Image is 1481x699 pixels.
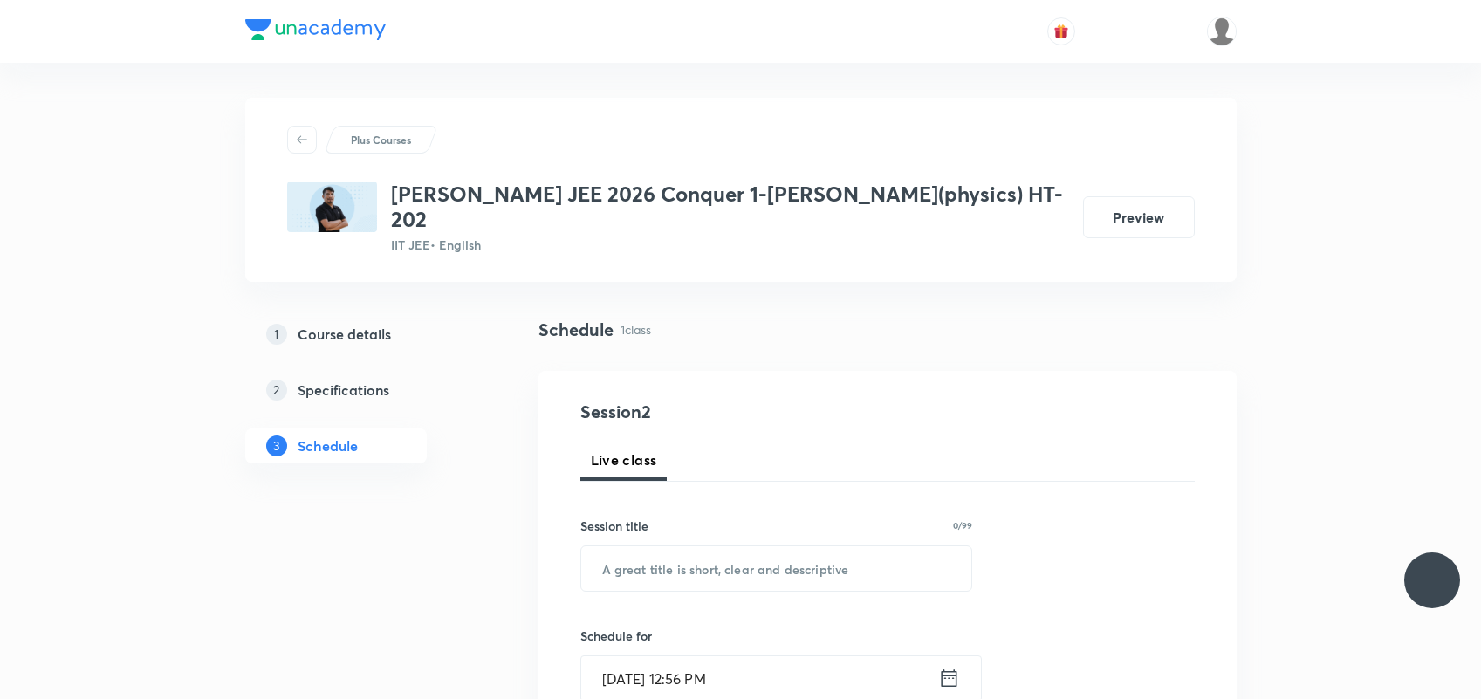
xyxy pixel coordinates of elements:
h6: Schedule for [580,627,973,645]
a: 2Specifications [245,373,483,408]
img: 2C1D6B19-4AD4-4103-9C73-DC5BDBC16722_plus.png [287,182,377,232]
h4: Schedule [538,317,614,343]
h3: [PERSON_NAME] JEE 2026 Conquer 1-[PERSON_NAME](physics) HT-202 [391,182,1069,232]
p: 1 class [621,320,651,339]
button: Preview [1083,196,1195,238]
p: Plus Courses [351,132,411,147]
p: 0/99 [953,521,972,530]
p: IIT JEE • English [391,236,1069,254]
img: ttu [1422,570,1443,591]
p: 2 [266,380,287,401]
span: Live class [591,449,657,470]
input: A great title is short, clear and descriptive [581,546,972,591]
h5: Specifications [298,380,389,401]
p: 3 [266,435,287,456]
button: avatar [1047,17,1075,45]
img: avatar [1053,24,1069,39]
img: S Naga kusuma Alekhya [1207,17,1237,46]
h4: Session 2 [580,399,899,425]
h5: Schedule [298,435,358,456]
h5: Course details [298,324,391,345]
a: Company Logo [245,19,386,45]
img: Company Logo [245,19,386,40]
h6: Session title [580,517,648,535]
p: 1 [266,324,287,345]
a: 1Course details [245,317,483,352]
